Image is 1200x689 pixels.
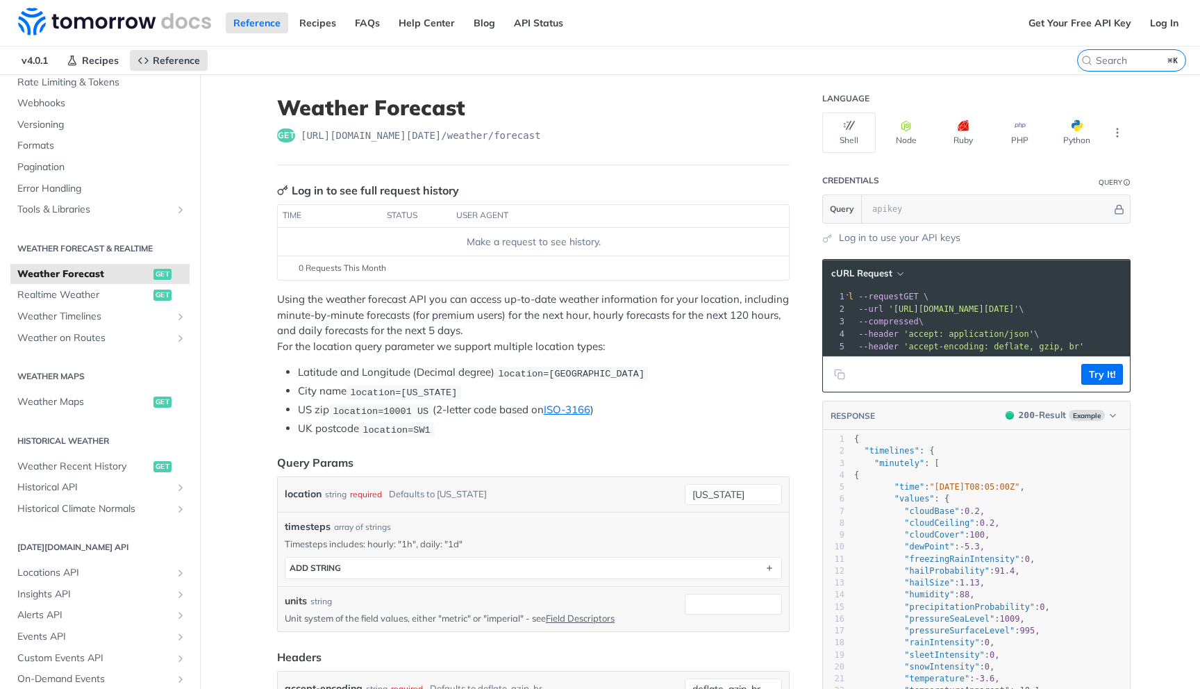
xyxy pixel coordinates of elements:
span: "dewPoint" [904,542,954,551]
span: Insights API [17,588,172,601]
span: https://api.tomorrow.io/v4/weather/forecast [301,128,541,142]
span: 0 [1040,602,1044,612]
a: Webhooks [10,93,190,114]
span: get [153,269,172,280]
span: : , [854,674,1000,683]
span: "cloudCeiling" [904,518,974,528]
span: : , [854,506,985,516]
span: Locations API [17,566,172,580]
span: cURL Request [831,267,892,279]
a: Rate Limiting & Tokens [10,72,190,93]
span: Events API [17,630,172,644]
span: 0 [990,650,994,660]
span: 88 [960,590,969,599]
span: 'accept: application/json' [903,329,1034,339]
p: Timesteps includes: hourly: "1h", daily: "1d" [285,538,782,550]
span: - [974,674,979,683]
span: 1009 [1000,614,1020,624]
button: Query [823,195,862,223]
div: Make a request to see history. [283,235,783,249]
div: 16 [823,613,844,625]
div: 2 [823,303,847,315]
span: 200 [1006,411,1014,420]
a: Locations APIShow subpages for Locations API [10,563,190,583]
span: "snowIntensity" [904,662,979,672]
a: Field Descriptors [546,613,615,624]
span: 91.4 [994,566,1015,576]
div: required [350,484,382,504]
div: 1 [823,290,847,303]
h1: Weather Forecast [277,95,790,120]
a: Help Center [391,13,462,33]
div: 4 [823,328,847,340]
span: \ [833,317,924,326]
button: Show subpages for Historical Climate Normals [175,504,186,515]
span: : , [854,602,1050,612]
h2: [DATE][DOMAIN_NAME] API [10,541,190,554]
th: time [278,205,382,227]
li: Latitude and Longitude (Decimal degree) [298,365,790,381]
a: Log in to use your API keys [839,231,960,245]
span: : , [854,482,1025,492]
a: Custom Events APIShow subpages for Custom Events API [10,648,190,669]
a: Reference [226,13,288,33]
span: "precipitationProbability" [904,602,1035,612]
span: '[URL][DOMAIN_NAME][DATE]' [888,304,1019,314]
li: UK postcode [298,421,790,437]
span: 0 [985,662,990,672]
div: 10 [823,541,844,553]
span: 995 [1019,626,1035,636]
span: timesteps [285,520,331,534]
li: US zip (2-letter code based on ) [298,402,790,418]
span: "pressureSeaLevel" [904,614,994,624]
svg: Key [277,185,288,196]
div: 6 [823,493,844,505]
div: 5 [823,481,844,493]
span: Historical Climate Normals [17,502,172,516]
span: GET \ [833,292,928,301]
div: 9 [823,529,844,541]
button: Python [1050,113,1103,153]
button: Show subpages for Alerts API [175,610,186,621]
div: 2 [823,445,844,457]
span: Rate Limiting & Tokens [17,76,186,90]
div: 14 [823,589,844,601]
a: FAQs [347,13,387,33]
button: More Languages [1107,122,1128,143]
span: --url [858,304,883,314]
span: 'accept-encoding: deflate, gzip, br' [903,342,1084,351]
span: "cloudCover" [904,530,965,540]
span: { [854,434,859,444]
span: : , [854,626,1040,636]
div: 20 [823,661,844,673]
p: Unit system of the field values, either "metric" or "imperial" - see [285,612,679,624]
a: Weather Recent Historyget [10,456,190,477]
div: 7 [823,506,844,517]
span: - [960,542,965,551]
h2: Weather Maps [10,370,190,383]
span: : , [854,554,1035,564]
a: Historical APIShow subpages for Historical API [10,477,190,498]
span: Historical API [17,481,172,495]
button: cURL Request [826,267,908,281]
span: \ [833,329,1039,339]
button: Show subpages for Weather on Routes [175,333,186,344]
div: - Result [1019,408,1066,422]
button: ADD string [285,558,781,579]
h2: Weather Forecast & realtime [10,242,190,255]
span: 0 [1025,554,1030,564]
span: Custom Events API [17,651,172,665]
span: "minutely" [874,458,924,468]
div: 17 [823,625,844,637]
span: "temperature" [904,674,969,683]
a: Get Your Free API Key [1021,13,1139,33]
li: City name [298,383,790,399]
span: v4.0.1 [14,50,56,71]
div: Query Params [277,454,353,471]
th: user agent [451,205,761,227]
h2: Historical Weather [10,435,190,447]
span: Tools & Libraries [17,203,172,217]
div: 18 [823,637,844,649]
a: Blog [466,13,503,33]
button: Show subpages for Weather Timelines [175,311,186,322]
